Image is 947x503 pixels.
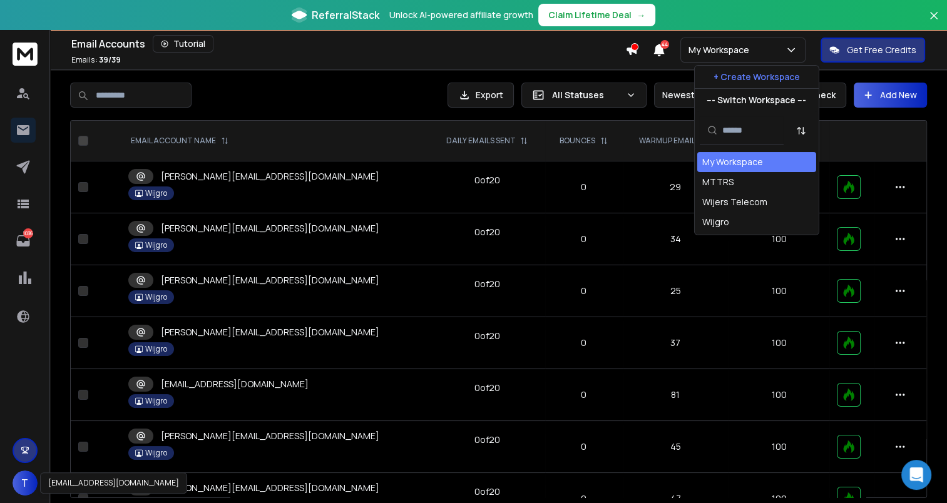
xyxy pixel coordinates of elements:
[637,9,645,21] span: →
[145,344,167,354] p: Wijgro
[729,317,829,369] td: 100
[71,35,625,53] div: Email Accounts
[623,317,729,369] td: 37
[702,176,734,188] div: MTTRS
[729,421,829,473] td: 100
[623,161,729,213] td: 29
[552,89,621,101] p: All Statuses
[714,71,800,83] p: + Create Workspace
[729,369,829,421] td: 100
[40,472,187,494] div: [EMAIL_ADDRESS][DOMAIN_NAME]
[145,240,167,250] p: Wijgro
[71,55,121,65] p: Emails :
[639,136,700,146] p: WARMUP EMAILS
[623,369,729,421] td: 81
[153,35,213,53] button: Tutorial
[847,44,916,56] p: Get Free Credits
[623,421,729,473] td: 45
[161,326,379,338] p: [PERSON_NAME][EMAIL_ADDRESS][DOMAIN_NAME]
[145,292,167,302] p: Wijgro
[623,213,729,265] td: 34
[702,216,729,228] div: Wijgro
[553,440,615,453] p: 0
[553,181,615,193] p: 0
[901,460,931,490] div: Open Intercom Messenger
[729,213,829,265] td: 100
[13,470,38,495] button: T
[474,278,499,290] div: 0 of 20
[654,83,735,108] button: Newest
[145,396,167,406] p: Wijgro
[553,337,615,349] p: 0
[474,330,499,342] div: 0 of 20
[553,389,615,401] p: 0
[926,8,942,38] button: Close banner
[702,156,763,168] div: My Workspace
[474,226,499,238] div: 0 of 20
[161,430,379,442] p: [PERSON_NAME][EMAIL_ADDRESS][DOMAIN_NAME]
[474,434,499,446] div: 0 of 20
[695,66,819,88] button: + Create Workspace
[660,40,669,49] span: 44
[161,170,379,183] p: [PERSON_NAME][EMAIL_ADDRESS][DOMAIN_NAME]
[161,274,379,287] p: [PERSON_NAME][EMAIL_ADDRESS][DOMAIN_NAME]
[702,196,767,208] div: Wijers Telecom
[474,382,499,394] div: 0 of 20
[145,448,167,458] p: Wijgro
[145,188,167,198] p: Wijgro
[707,94,806,106] p: --- Switch Workspace ---
[538,4,655,26] button: Claim Lifetime Deal→
[161,482,379,494] p: [PERSON_NAME][EMAIL_ADDRESS][DOMAIN_NAME]
[560,136,595,146] p: BOUNCES
[161,222,379,235] p: [PERSON_NAME][EMAIL_ADDRESS][DOMAIN_NAME]
[448,83,514,108] button: Export
[821,38,925,63] button: Get Free Credits
[99,54,121,65] span: 39 / 39
[131,136,228,146] div: EMAIL ACCOUNT NAME
[11,228,36,253] a: 1036
[688,44,754,56] p: My Workspace
[729,265,829,317] td: 100
[553,233,615,245] p: 0
[854,83,927,108] button: Add New
[553,285,615,297] p: 0
[446,136,515,146] p: DAILY EMAILS SENT
[312,8,379,23] span: ReferralStack
[474,174,499,186] div: 0 of 20
[623,265,729,317] td: 25
[23,228,33,238] p: 1036
[389,9,533,21] p: Unlock AI-powered affiliate growth
[474,485,499,498] div: 0 of 20
[161,378,309,390] p: [EMAIL_ADDRESS][DOMAIN_NAME]
[789,118,814,143] button: Sort by Sort A-Z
